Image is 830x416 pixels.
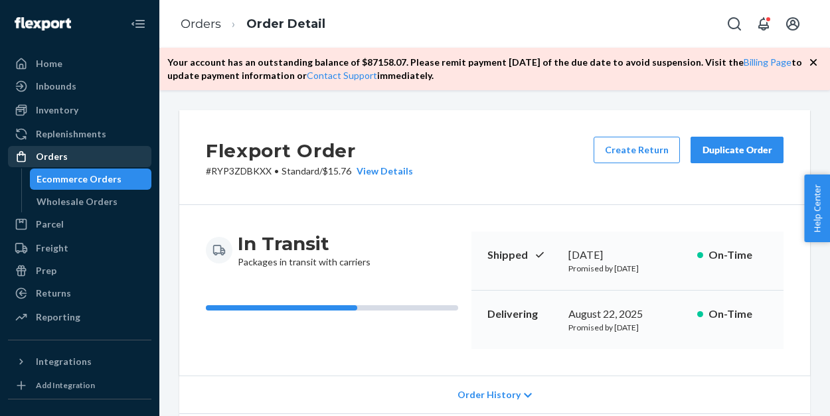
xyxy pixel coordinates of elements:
[780,11,806,37] button: Open account menu
[36,218,64,231] div: Parcel
[457,388,521,401] span: Order History
[307,70,377,81] a: Contact Support
[15,17,71,31] img: Flexport logo
[30,169,152,190] a: Ecommerce Orders
[568,322,686,333] p: Promised by [DATE]
[167,56,809,82] p: Your account has an outstanding balance of $ 87158.07 . Please remit payment [DATE] of the due da...
[282,165,319,176] span: Standard
[8,76,151,97] a: Inbounds
[750,11,777,37] button: Open notifications
[8,214,151,235] a: Parcel
[804,174,830,242] button: Help Center
[8,238,151,259] a: Freight
[170,5,336,44] ol: breadcrumbs
[594,137,680,163] button: Create Return
[238,232,371,269] div: Packages in transit with carriers
[36,355,92,368] div: Integrations
[36,287,71,300] div: Returns
[8,307,151,328] a: Reporting
[8,260,151,281] a: Prep
[30,191,152,212] a: Wholesale Orders
[36,57,62,70] div: Home
[36,104,78,117] div: Inventory
[8,123,151,145] a: Replenishments
[36,80,76,93] div: Inbounds
[568,307,686,322] div: August 22, 2025
[36,242,68,255] div: Freight
[246,17,325,31] a: Order Detail
[691,137,784,163] button: Duplicate Order
[238,232,371,255] h3: In Transit
[8,378,151,393] a: Add Integration
[721,11,748,37] button: Open Search Box
[708,307,768,322] p: On-Time
[36,150,68,163] div: Orders
[206,165,413,178] p: # RYP3ZDBKXX / $15.76
[37,173,122,186] div: Ecommerce Orders
[568,263,686,274] p: Promised by [DATE]
[744,56,791,68] a: Billing Page
[8,351,151,372] button: Integrations
[36,127,106,141] div: Replenishments
[125,11,151,37] button: Close Navigation
[702,143,772,157] div: Duplicate Order
[708,247,768,263] p: On-Time
[351,165,413,178] button: View Details
[36,380,95,391] div: Add Integration
[36,264,56,277] div: Prep
[8,53,151,74] a: Home
[568,247,686,263] div: [DATE]
[181,17,221,31] a: Orders
[8,100,151,121] a: Inventory
[206,137,413,165] h2: Flexport Order
[274,165,279,176] span: •
[36,311,80,324] div: Reporting
[487,247,558,263] p: Shipped
[8,283,151,304] a: Returns
[8,146,151,167] a: Orders
[487,307,558,322] p: Delivering
[37,195,118,208] div: Wholesale Orders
